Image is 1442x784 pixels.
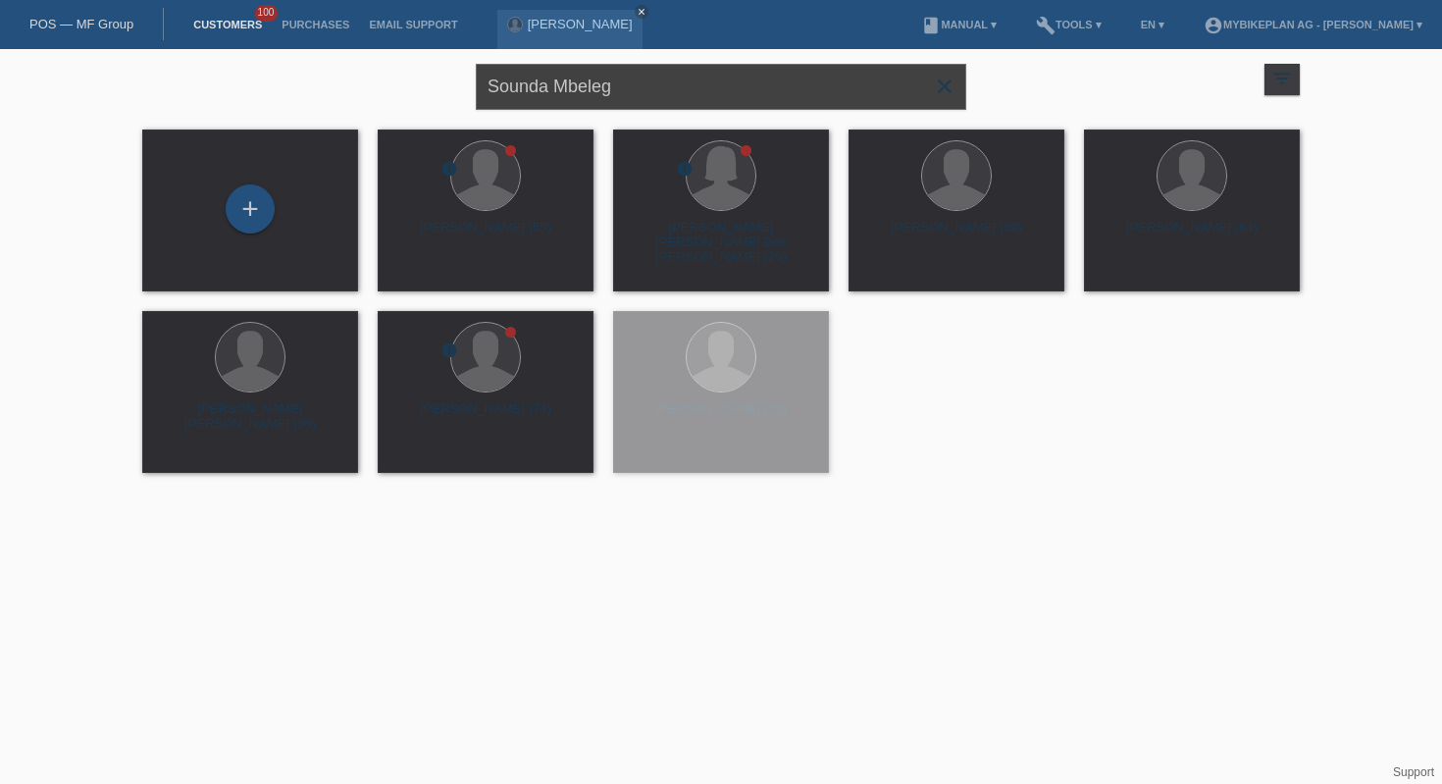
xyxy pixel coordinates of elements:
i: account_circle [1204,16,1223,35]
div: [PERSON_NAME] [PERSON_NAME] (36) [158,401,342,433]
i: error [440,341,458,359]
a: Purchases [272,19,359,30]
div: unconfirmed, pending [440,341,458,362]
span: 100 [255,5,279,22]
a: Email Support [359,19,467,30]
div: [PERSON_NAME] (39) [864,220,1049,251]
i: close [933,75,956,98]
i: close [637,7,646,17]
a: bookManual ▾ [911,19,1006,30]
div: [PERSON_NAME] (55) [393,220,578,251]
i: build [1036,16,1056,35]
div: Add customer [227,192,274,226]
i: book [921,16,941,35]
div: [PERSON_NAME] (39) [629,401,813,433]
a: buildTools ▾ [1026,19,1111,30]
a: POS — MF Group [29,17,133,31]
input: Search... [476,64,966,110]
i: error [440,160,458,178]
div: unconfirmed, pending [676,160,694,181]
i: error [676,160,694,178]
a: [PERSON_NAME] [528,17,633,31]
a: close [635,5,648,19]
div: [PERSON_NAME] (64) [1100,220,1284,251]
div: unconfirmed, pending [440,160,458,181]
a: account_circleMybikeplan AG - [PERSON_NAME] ▾ [1194,19,1432,30]
div: [PERSON_NAME] (74) [393,401,578,433]
a: Support [1393,765,1434,779]
a: Customers [183,19,272,30]
div: [PERSON_NAME] [PERSON_NAME] Dos [PERSON_NAME] (26) [629,220,813,255]
a: EN ▾ [1131,19,1174,30]
i: filter_list [1271,68,1293,89]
